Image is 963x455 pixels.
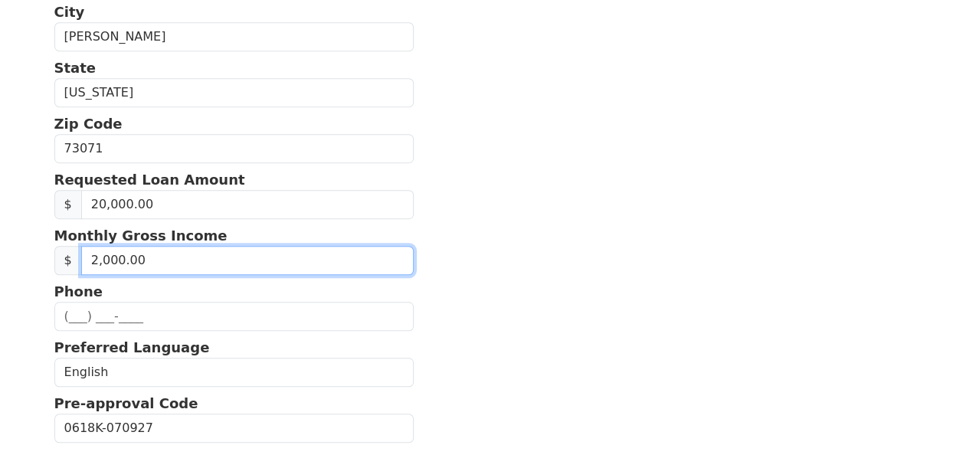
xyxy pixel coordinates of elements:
strong: Pre-approval Code [54,395,198,411]
strong: City [54,4,85,20]
strong: Zip Code [54,116,123,132]
strong: State [54,60,97,76]
input: (___) ___-____ [54,302,414,331]
input: Zip Code [54,134,414,163]
input: City [54,22,414,51]
input: Pre-approval Code [54,414,414,443]
strong: Phone [54,283,103,300]
span: $ [54,190,82,219]
strong: Preferred Language [54,339,210,355]
span: $ [54,246,82,275]
strong: Requested Loan Amount [54,172,245,188]
input: 0.00 [81,246,414,275]
input: Requested Loan Amount [81,190,414,219]
p: Monthly Gross Income [54,225,414,246]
